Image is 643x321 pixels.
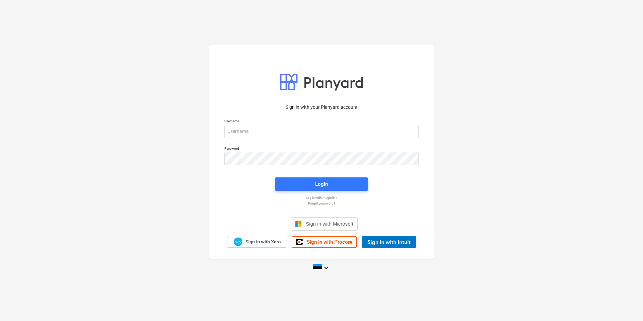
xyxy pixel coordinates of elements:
[221,195,422,200] a: Log in with magic link
[221,201,422,206] a: Forgot password?
[224,104,419,111] p: Sign in with your Planyard account
[245,239,281,245] span: Sign in with Xero
[306,221,353,227] span: Sign in with Microsoft
[322,264,330,272] i: keyboard_arrow_down
[224,125,419,138] input: Username
[275,177,368,191] button: Login
[315,180,328,188] div: Login
[295,221,302,227] img: Microsoft logo
[224,146,419,152] p: Password
[292,236,357,248] a: Sign in with Procore
[307,239,352,245] span: Sign in with Procore
[224,119,419,125] p: Username
[227,236,287,248] a: Sign in with Xero
[234,237,242,246] img: Xero logo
